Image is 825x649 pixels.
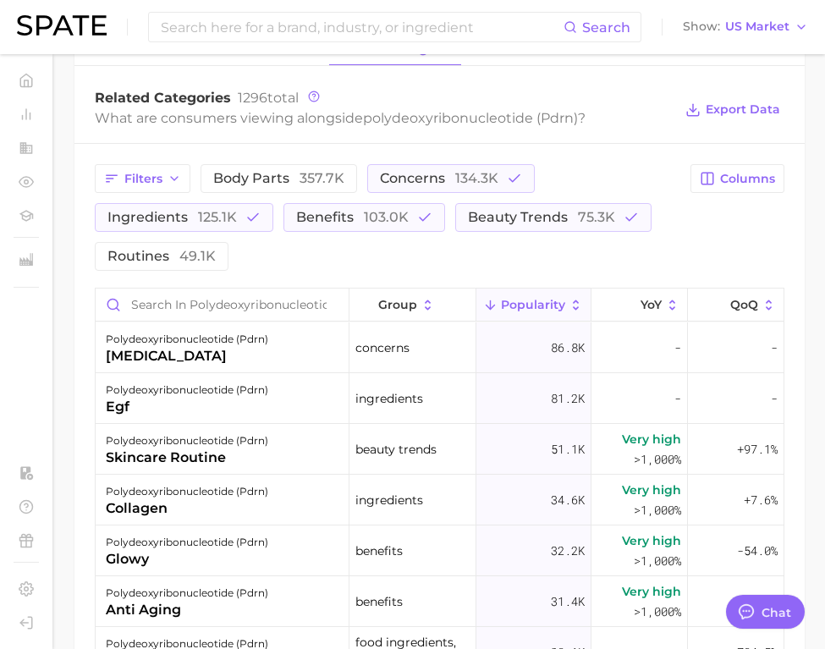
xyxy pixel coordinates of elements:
button: Popularity [476,289,591,322]
button: Filters [95,164,190,193]
div: [MEDICAL_DATA] [106,346,268,366]
div: glowy [106,549,268,569]
span: Very high [622,429,681,449]
span: 86.8k [551,338,585,358]
span: +7.6% [744,490,778,510]
span: Export Data [706,102,780,117]
a: Log out. Currently logged in with e-mail elisabethkim@amorepacific.com. [14,610,39,635]
img: SPATE [17,15,107,36]
span: ingredients [355,388,423,409]
span: benefits [355,591,403,612]
span: -54.0% [737,541,778,561]
div: polydeoxyribonucleotide (pdrn) [106,431,268,451]
span: 49.1k [179,248,216,264]
button: YoY [591,289,687,322]
button: polydeoxyribonucleotide (pdrn)egfingredients81.2k-- [96,373,784,424]
button: polydeoxyribonucleotide (pdrn)skincare routinebeauty trends51.1kVery high>1,000%+97.1% [96,424,784,475]
span: total [238,90,299,106]
span: - [771,338,778,358]
span: 357.7k [300,170,344,186]
span: Show [683,22,720,31]
div: collagen [106,498,268,519]
span: polydeoxyribonucleotide (pdrn) [363,110,578,126]
span: Very high [622,480,681,500]
div: anti aging [106,600,268,620]
span: - [674,388,681,409]
span: >1,000% [634,553,681,569]
button: polydeoxyribonucleotide (pdrn)collageningredients34.6kVery high>1,000%+7.6% [96,475,784,525]
span: 51.1k [551,439,585,459]
span: - [771,388,778,409]
span: routines [107,250,216,263]
span: YoY [641,298,662,311]
div: polydeoxyribonucleotide (pdrn) [106,329,268,349]
span: +97.1% [737,439,778,459]
span: beauty trends [355,439,437,459]
span: 32.2k [551,541,585,561]
button: ShowUS Market [679,16,812,38]
span: +21.3% [737,591,778,612]
span: 103.0k [364,209,409,225]
div: What are consumers viewing alongside ? [95,107,673,129]
div: polydeoxyribonucleotide (pdrn) [106,583,268,603]
span: group [378,298,417,311]
span: benefits [296,211,409,224]
span: concerns [355,338,410,358]
button: Columns [690,164,784,193]
button: Export Data [681,98,784,122]
span: Search [582,19,630,36]
span: 134.3k [455,170,498,186]
button: polydeoxyribonucleotide (pdrn)anti agingbenefits31.4kVery high>1,000%+21.3% [96,576,784,627]
span: beauty trends [468,211,615,224]
button: polydeoxyribonucleotide (pdrn)glowybenefits32.2kVery high>1,000%-54.0% [96,525,784,576]
span: ingredients [355,490,423,510]
span: >1,000% [634,502,681,518]
span: body parts [213,172,344,185]
span: QoQ [730,298,758,311]
div: polydeoxyribonucleotide (pdrn) [106,481,268,502]
span: Filters [124,172,162,186]
span: concerns [380,172,498,185]
div: polydeoxyribonucleotide (pdrn) [106,380,268,400]
span: US Market [725,22,789,31]
span: 1296 [238,90,267,106]
span: 31.4k [551,591,585,612]
span: Related Categories [95,90,231,106]
span: 34.6k [551,490,585,510]
span: >1,000% [634,603,681,619]
span: ingredients [107,211,237,224]
span: Very high [622,531,681,551]
span: 81.2k [551,388,585,409]
span: >1,000% [634,451,681,467]
button: polydeoxyribonucleotide (pdrn)[MEDICAL_DATA]concerns86.8k-- [96,322,784,373]
span: 125.1k [198,209,237,225]
div: polydeoxyribonucleotide (pdrn) [106,532,268,553]
span: - [674,338,681,358]
span: Popularity [501,298,565,311]
div: skincare routine [106,448,268,468]
span: 75.3k [578,209,615,225]
button: QoQ [688,289,784,322]
div: egf [106,397,268,417]
span: benefits [355,541,403,561]
span: Very high [622,581,681,602]
span: Columns [720,172,775,186]
input: Search in polydeoxyribonucleotide (pdrn) [96,289,349,321]
button: group [349,289,476,322]
input: Search here for a brand, industry, or ingredient [159,13,564,41]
